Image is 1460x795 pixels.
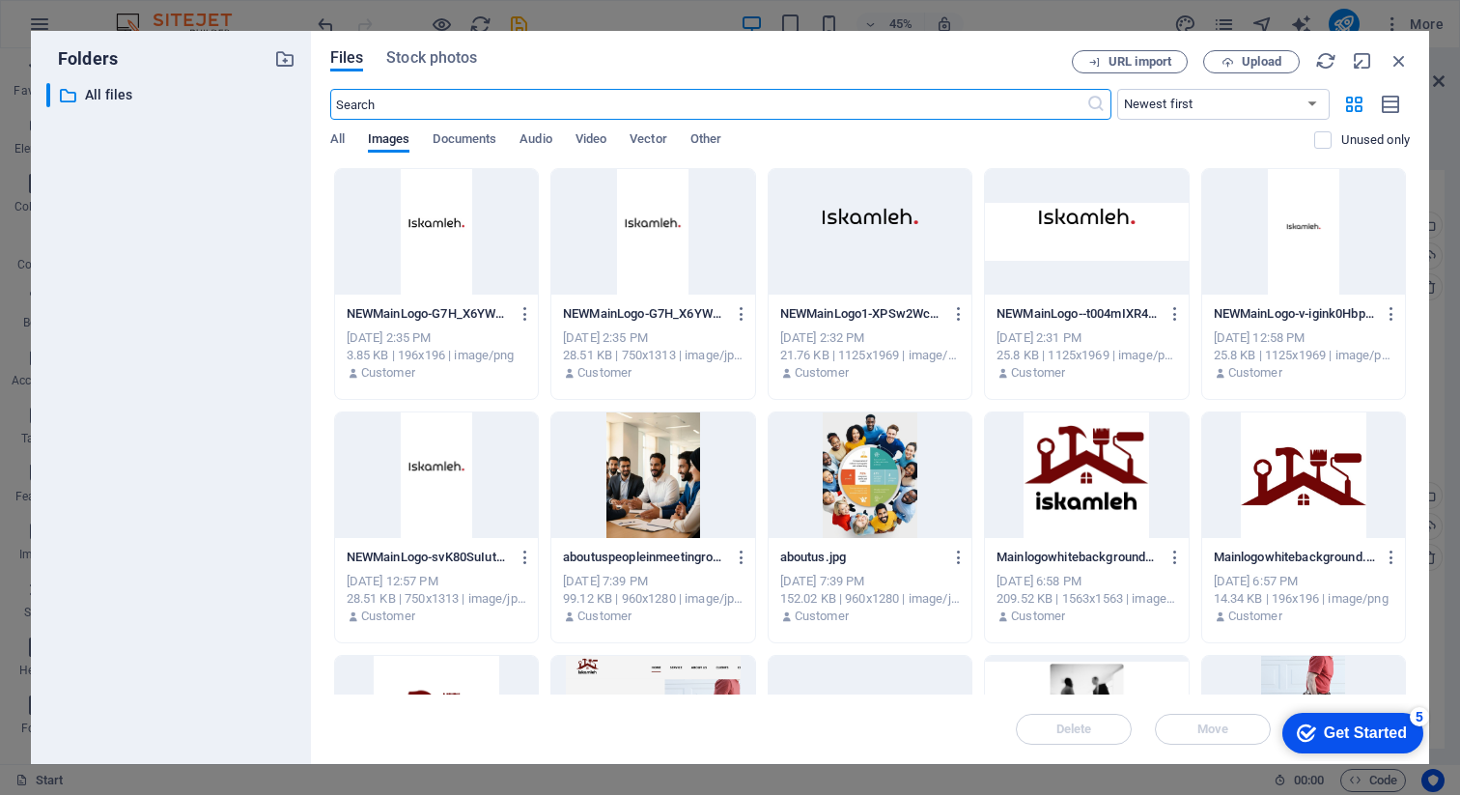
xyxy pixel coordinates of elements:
[997,590,1176,608] div: 209.52 KB | 1563x1563 | image/jpeg
[1072,50,1188,73] button: URL import
[563,329,743,347] div: [DATE] 2:35 PM
[368,128,410,155] span: Images
[143,4,162,23] div: 5
[330,46,364,70] span: Files
[997,305,1159,323] p: NEWMainLogo--t004mIXR4W7ngoqvyZofQ.png
[1214,329,1393,347] div: [DATE] 12:58 PM
[563,573,743,590] div: [DATE] 7:39 PM
[563,347,743,364] div: 28.51 KB | 750x1313 | image/jpeg
[1315,50,1336,71] i: Reload
[1214,590,1393,608] div: 14.34 KB | 196x196 | image/png
[15,10,156,50] div: Get Started 5 items remaining, 0% complete
[563,549,725,566] p: aboutuspeopleinmeetingroomarabpeople.jpg
[330,89,1086,120] input: Search
[347,549,509,566] p: NEWMainLogo-svK80SuIut6_HWzrgmi9RQ.jpg
[347,590,526,608] div: 28.51 KB | 750x1313 | image/jpeg
[46,46,118,71] p: Folders
[85,84,260,106] p: All files
[347,305,509,323] p: NEWMainLogo-G7H_X6YWPWesY7DrfO2cSQ-oqyDIm9YSs28ujmgLx9RUw.png
[780,549,942,566] p: aboutus.jpg
[1341,131,1410,149] p: Displays only files that are not in use on the website. Files added during this session can still...
[347,347,526,364] div: 3.85 KB | 196x196 | image/png
[57,21,140,39] div: Get Started
[563,305,725,323] p: NEWMainLogo-G7H_X6YWPWesY7DrfO2cSQ.jpg
[576,128,606,155] span: Video
[1214,305,1376,323] p: NEWMainLogo-v-igink0HbpFdf9nPxw1_Q.png
[997,347,1176,364] div: 25.8 KB | 1125x1969 | image/png
[361,608,415,625] p: Customer
[347,573,526,590] div: [DATE] 12:57 PM
[997,549,1159,566] p: Mainlogowhitebackground1.jpg
[1214,573,1393,590] div: [DATE] 6:57 PM
[1203,50,1300,73] button: Upload
[795,608,849,625] p: Customer
[780,590,960,608] div: 152.02 KB | 960x1280 | image/jpeg
[630,128,667,155] span: Vector
[780,305,942,323] p: NEWMainLogo1-XPSw2WcnFXJABUL39pYSHw.png
[1011,608,1065,625] p: Customer
[274,48,295,70] i: Create new folder
[780,329,960,347] div: [DATE] 2:32 PM
[997,329,1176,347] div: [DATE] 2:31 PM
[1389,50,1410,71] i: Close
[386,46,477,70] span: Stock photos
[46,83,50,107] div: ​
[361,364,415,382] p: Customer
[1352,50,1373,71] i: Minimize
[1228,608,1282,625] p: Customer
[1214,549,1376,566] p: Mainlogowhitebackground.png
[997,573,1176,590] div: [DATE] 6:58 PM
[563,590,743,608] div: 99.12 KB | 960x1280 | image/jpeg
[780,573,960,590] div: [DATE] 7:39 PM
[1214,347,1393,364] div: 25.8 KB | 1125x1969 | image/png
[433,128,496,155] span: Documents
[690,128,721,155] span: Other
[1011,364,1065,382] p: Customer
[1242,56,1281,68] span: Upload
[330,128,345,155] span: All
[577,608,632,625] p: Customer
[577,364,632,382] p: Customer
[519,128,551,155] span: Audio
[1228,364,1282,382] p: Customer
[795,364,849,382] p: Customer
[347,329,526,347] div: [DATE] 2:35 PM
[1109,56,1171,68] span: URL import
[780,347,960,364] div: 21.76 KB | 1125x1969 | image/png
